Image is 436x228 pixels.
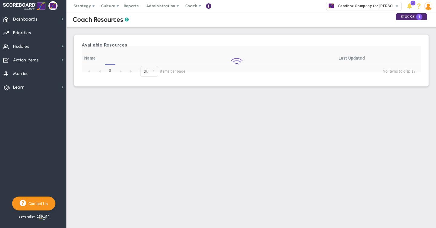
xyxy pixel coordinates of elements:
span: Action Items [13,54,39,67]
img: 33585.Company.photo [328,2,335,10]
div: Coach Resources [73,15,129,24]
span: Metrics [13,67,28,80]
span: Administration [146,4,175,8]
span: Learn [13,81,25,94]
span: Huddles [13,40,29,53]
span: Dashboards [13,13,38,26]
div: Powered by Align [12,212,74,221]
span: Contact Us [26,201,48,206]
span: Culture [101,4,115,8]
span: Priorities [13,27,31,39]
span: Coach [185,4,197,8]
span: 1 [411,1,415,5]
img: 51354.Person.photo [424,2,432,10]
span: 1 [416,14,422,20]
span: select [393,2,401,11]
span: Strategy [74,4,91,8]
div: STUCKS [396,13,427,20]
h3: Available Resources [82,42,127,48]
span: Sandbox Company for [PERSON_NAME] [335,2,409,10]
